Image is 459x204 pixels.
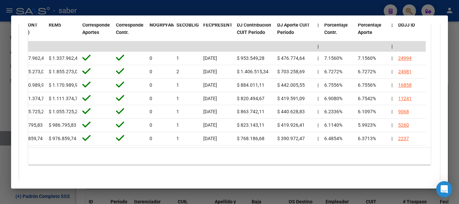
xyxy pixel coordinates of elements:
[277,109,305,114] span: $ 440.628,83
[358,22,381,35] span: Porcentaje Aporte
[324,109,342,114] span: 6.2336%
[237,109,264,114] span: $ 863.742,11
[358,96,376,101] span: 6.7542%
[49,136,76,141] span: $ 976.859,74
[49,96,80,101] span: $ 1.111.374,71
[203,82,217,88] span: [DATE]
[398,121,409,129] div: 5260
[15,82,47,88] span: $ 1.170.989,96
[80,18,113,47] datatable-header-cell: Corresponde Aportes
[358,82,376,88] span: 6.7556%
[176,55,179,61] span: 1
[391,109,392,114] span: |
[176,136,179,141] span: 1
[277,122,305,128] span: $ 419.926,41
[203,22,233,28] span: FECPRESENT
[391,44,393,49] span: |
[436,181,452,197] div: Open Intercom Messenger
[150,55,152,61] span: 0
[391,55,392,61] span: |
[398,108,409,116] div: 9068
[398,68,412,76] div: 24981
[203,109,217,114] span: [DATE]
[203,69,217,74] span: [DATE]
[49,109,80,114] span: $ 1.055.725,23
[395,18,426,47] datatable-header-cell: DDJJ ID
[358,122,376,128] span: 5.9923%
[398,95,412,103] div: 11241
[237,69,268,74] span: $ 1.406.515,34
[150,69,152,74] span: 0
[15,96,47,101] span: $ 1.111.374,71
[398,81,412,89] div: 16858
[15,109,47,114] span: $ 1.055.725,23
[113,18,147,47] datatable-header-cell: Corresponde Contr.
[358,69,376,74] span: 6.7272%
[358,109,376,114] span: 6.1097%
[322,18,355,47] datatable-header-cell: Porcentaje Contr.
[203,55,217,61] span: [DATE]
[358,136,376,141] span: 6.3713%
[277,96,305,101] span: $ 419.591,09
[203,96,217,101] span: [DATE]
[150,22,175,28] span: NOGRPFAM
[176,109,179,114] span: 1
[277,55,305,61] span: $ 476.774,64
[15,136,43,141] span: $ 976.859,74
[391,22,393,28] span: |
[49,82,80,88] span: $ 1.170.989,96
[12,18,46,47] datatable-header-cell: REMCONT (rem8)
[147,18,174,47] datatable-header-cell: NOGRPFAM
[318,109,319,114] span: |
[82,22,110,35] span: Corresponde Aportes
[150,136,152,141] span: 0
[201,18,234,47] datatable-header-cell: FECPRESENT
[237,122,264,128] span: $ 823.143,11
[237,96,264,101] span: $ 820.494,67
[46,18,80,47] datatable-header-cell: REM5
[176,69,179,74] span: 2
[318,136,319,141] span: |
[277,22,310,35] span: DJ Aporte CUIT Periodo
[237,82,264,88] span: $ 884.011,11
[398,135,409,142] div: 2237
[324,82,342,88] span: 6.7556%
[324,69,342,74] span: 6.7272%
[324,22,348,35] span: Porcentaje Contr.
[355,18,389,47] datatable-header-cell: Porcentaje Aporte
[324,96,342,101] span: 6.9080%
[176,22,199,28] span: SECOBLIG
[49,55,80,61] span: $ 1.337.962,42
[318,55,319,61] span: |
[116,22,143,35] span: Corresponde Contr.
[234,18,275,47] datatable-header-cell: DJ Contribución CUIT Periodo
[150,122,152,128] span: 0
[15,55,47,61] span: $ 1.337.962,42
[277,82,305,88] span: $ 442.005,55
[176,122,179,128] span: 1
[391,122,392,128] span: |
[176,82,179,88] span: 1
[398,22,415,28] span: DDJJ ID
[203,136,217,141] span: [DATE]
[49,122,76,128] span: $ 986.795,83
[318,82,319,88] span: |
[398,54,412,62] div: 24994
[176,96,179,101] span: 1
[174,18,201,47] datatable-header-cell: SECOBLIG
[237,22,271,35] span: DJ Contribución CUIT Periodo
[15,69,47,74] span: $ 1.855.273,05
[318,22,319,28] span: |
[237,136,264,141] span: $ 768.186,68
[203,122,217,128] span: [DATE]
[391,136,392,141] span: |
[15,122,43,128] span: $ 986.795,83
[150,109,152,114] span: 0
[391,69,392,74] span: |
[275,18,315,47] datatable-header-cell: DJ Aporte CUIT Periodo
[150,82,152,88] span: 0
[49,69,80,74] span: $ 1.855.273,05
[150,96,152,101] span: 0
[391,82,392,88] span: |
[389,18,395,47] datatable-header-cell: |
